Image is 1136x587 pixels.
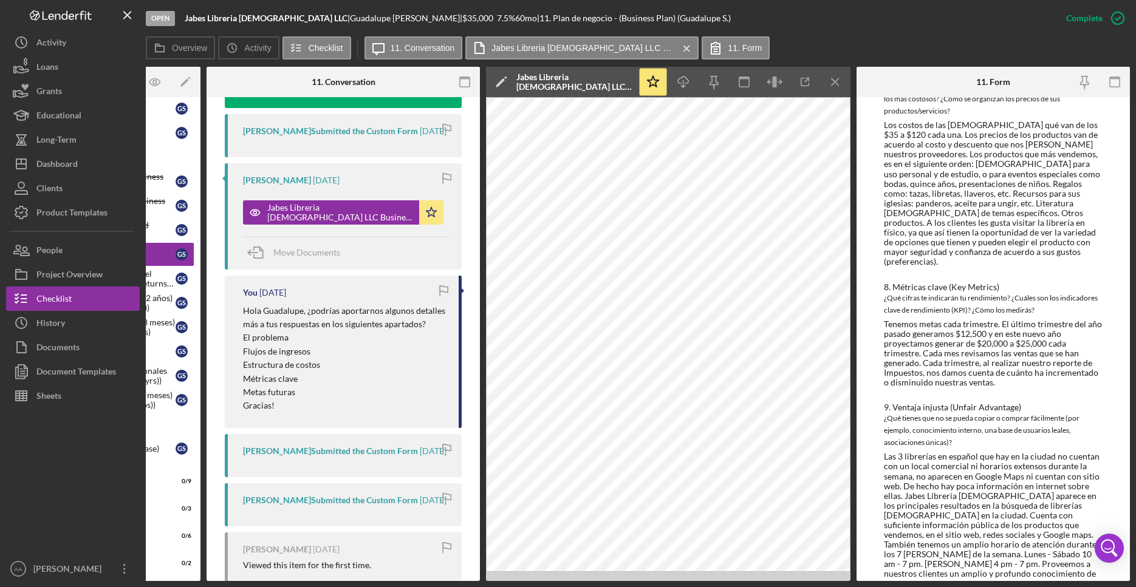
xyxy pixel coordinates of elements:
[273,247,340,257] span: Move Documents
[36,335,80,362] div: Documents
[243,560,371,570] div: Viewed this item for the first time.
[420,126,447,136] time: 2025-05-28 00:21
[462,13,493,23] span: $35,000
[176,345,188,358] div: G S
[169,505,191,512] div: 0 / 3
[36,262,103,290] div: Project Overview
[6,103,140,127] button: Educational
[243,358,447,372] p: Estructura de costos
[312,77,375,87] div: 11. Conversation
[176,370,188,382] div: G S
[243,175,311,185] div: [PERSON_NAME]
[243,237,352,268] button: Move Documents
[350,13,462,23] div: Guadalupe [PERSON_NAME] |
[176,443,188,455] div: G S
[218,36,279,59] button: Activity
[497,13,515,23] div: 7.5 %
[884,120,1103,266] div: Los costos de las [DEMOGRAPHIC_DATA] qué van de los $35 a $120 cada una. Los precios de los produ...
[537,13,731,23] div: | 11. Plan de negocio - (Business Plan) (Guadalupe S.)
[185,13,350,23] div: |
[6,200,140,225] button: Product Templates
[282,36,351,59] button: Checklist
[243,385,447,399] p: Metas futuras
[146,36,215,59] button: Overview
[6,79,140,103] button: Grants
[185,13,347,23] b: Jabes Libreria [DEMOGRAPHIC_DATA] LLC
[465,36,699,59] button: Jabes Libreria [DEMOGRAPHIC_DATA] LLC Business Plan_2025.pdf
[420,495,447,505] time: 2025-05-20 04:34
[6,238,140,262] button: People
[243,345,447,358] p: Flujos de ingresos
[1054,6,1130,30] button: Complete
[313,175,340,185] time: 2025-05-27 23:53
[36,176,63,203] div: Clients
[6,152,140,176] a: Dashboard
[169,478,191,485] div: 0 / 9
[309,43,343,53] label: Checklist
[259,288,286,297] time: 2025-05-22 20:31
[176,103,188,115] div: G S
[36,287,72,314] div: Checklist
[391,43,455,53] label: 11. Conversation
[176,297,188,309] div: G S
[6,176,140,200] button: Clients
[6,127,140,152] button: Long-Term
[364,36,463,59] button: 11. Conversation
[516,72,632,92] div: Jabes Libreria [DEMOGRAPHIC_DATA] LLC Business Plan_2025.pdf
[176,394,188,406] div: G S
[243,126,418,136] div: [PERSON_NAME] Submitted the Custom Form
[146,11,175,26] div: Open
[36,127,77,155] div: Long-Term
[884,282,1103,292] div: 8. Métricas clave (Key Metrics)
[36,55,58,82] div: Loans
[6,287,140,311] button: Checklist
[243,288,258,297] div: You
[36,200,108,228] div: Product Templates
[36,79,62,106] div: Grants
[243,200,443,225] button: Jabes Libreria [DEMOGRAPHIC_DATA] LLC Business Plan_2025.pdf
[176,200,188,212] div: G S
[1095,534,1124,563] div: Open Intercom Messenger
[491,43,674,53] label: Jabes Libreria [DEMOGRAPHIC_DATA] LLC Business Plan_2025.pdf
[243,331,447,344] p: El problema
[6,335,140,359] a: Documents
[515,13,537,23] div: 60 mo
[243,399,447,412] p: Gracias!
[6,311,140,335] a: History
[36,152,78,179] div: Dashboard
[176,321,188,333] div: G S
[1066,6,1103,30] div: Complete
[6,30,140,55] button: Activity
[36,103,81,131] div: Educational
[6,359,140,384] a: Document Templates
[244,43,271,53] label: Activity
[884,412,1103,449] div: ¿Qué tienes que no se pueda copiar o comprar fácilmente (por ejemplo, conocimiento interno, una b...
[884,402,1103,412] div: 9. Ventaja injusta (Unfair Advantage)
[30,557,109,584] div: [PERSON_NAME]
[6,55,140,79] button: Loans
[976,77,1010,87] div: 11. Form
[420,446,447,456] time: 2025-05-20 04:56
[176,175,188,188] div: G S
[176,248,188,260] div: G S
[15,566,22,572] text: AA
[243,495,418,505] div: [PERSON_NAME] Submitted the Custom Form
[728,43,762,53] label: 11. Form
[267,203,413,222] div: Jabes Libreria [DEMOGRAPHIC_DATA] LLC Business Plan_2025.pdf
[702,36,770,59] button: 11. Form
[884,319,1103,388] div: Tenemos metas cada trimestre. El último trimestre del año pasado generamos $12,500 y en este nuev...
[884,292,1103,316] div: ¿Qué cifras te indicarán tu rendimiento? ¿Cuáles son los indicadores clave de rendimiento (KPI)? ...
[169,532,191,540] div: 0 / 6
[169,560,191,567] div: 0 / 2
[6,262,140,287] button: Project Overview
[172,43,207,53] label: Overview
